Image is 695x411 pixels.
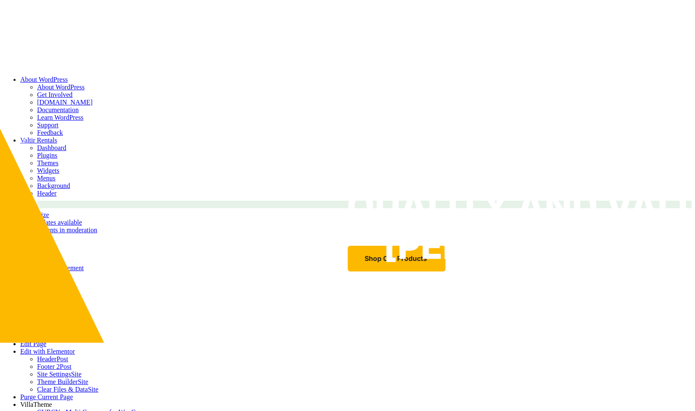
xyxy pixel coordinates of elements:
[20,242,692,333] ul: New
[37,355,56,363] span: Header
[20,393,73,400] a: Purge Current Page
[37,386,88,393] span: Clear Files & Data
[37,371,81,378] a: Site SettingsSite
[56,355,68,363] span: Post
[37,363,71,370] a: Footer 2Post
[20,401,692,408] div: VillaTheme
[78,378,88,385] span: Site
[37,386,98,393] a: Clear Files & DataSite
[71,371,81,378] span: Site
[20,99,692,137] ul: About WordPress
[37,371,71,378] span: Site Settings
[20,144,692,159] ul: Valtir Rentals
[20,159,692,197] ul: Valtir Rentals
[20,83,692,99] ul: About WordPress
[20,340,46,347] a: Edit Page
[37,378,88,385] a: Theme BuilderSite
[348,99,497,110] sr7-txt: Waterfilled Barriers & Barricades
[20,348,75,355] a: Edit with Elementor
[37,378,78,385] span: Theme Builder
[88,386,98,393] span: Site
[37,355,68,363] a: HeaderPost
[37,363,60,370] span: Footer 2
[60,363,72,370] span: Post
